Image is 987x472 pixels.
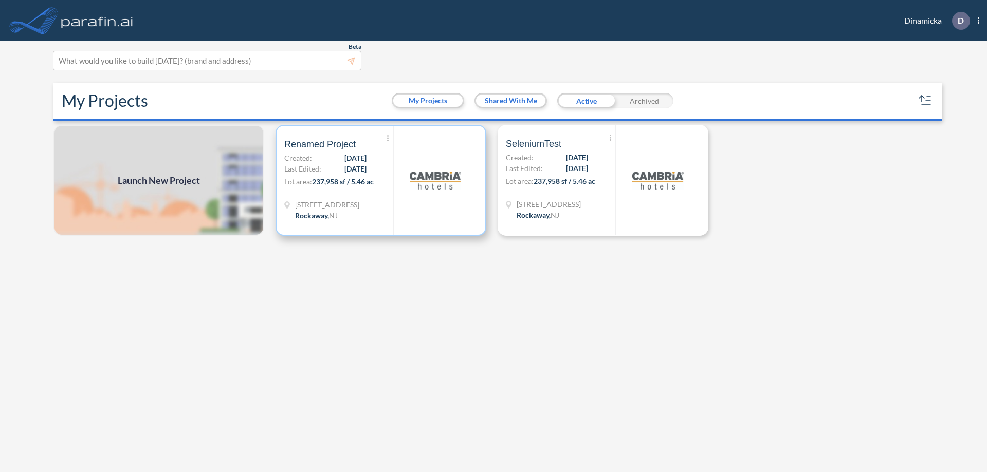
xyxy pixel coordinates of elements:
[506,152,534,163] span: Created:
[410,155,461,206] img: logo
[284,153,312,163] span: Created:
[329,211,338,220] span: NJ
[517,211,551,219] span: Rockaway ,
[284,163,321,174] span: Last Edited:
[557,93,615,108] div: Active
[344,163,367,174] span: [DATE]
[506,177,534,185] span: Lot area:
[566,163,588,174] span: [DATE]
[566,152,588,163] span: [DATE]
[62,91,148,110] h2: My Projects
[506,163,543,174] span: Last Edited:
[517,210,559,220] div: Rockaway, NJ
[295,211,329,220] span: Rockaway ,
[958,16,964,25] p: D
[349,43,361,51] span: Beta
[284,138,356,150] span: Renamed Project
[312,177,374,186] span: 237,958 sf / 5.46 ac
[53,125,264,236] a: Launch New Project
[534,177,595,185] span: 237,958 sf / 5.46 ac
[295,210,338,221] div: Rockaway, NJ
[118,174,200,187] span: Launch New Project
[344,153,367,163] span: [DATE]
[476,95,545,107] button: Shared With Me
[889,12,979,30] div: Dinamicka
[632,155,684,206] img: logo
[295,199,359,210] span: 321 Mt Hope Ave
[615,93,673,108] div: Archived
[917,92,934,109] button: sort
[393,95,463,107] button: My Projects
[53,125,264,236] img: add
[551,211,559,219] span: NJ
[506,138,561,150] span: SeleniumTest
[59,10,135,31] img: logo
[284,177,312,186] span: Lot area:
[517,199,581,210] span: 321 Mt Hope Ave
